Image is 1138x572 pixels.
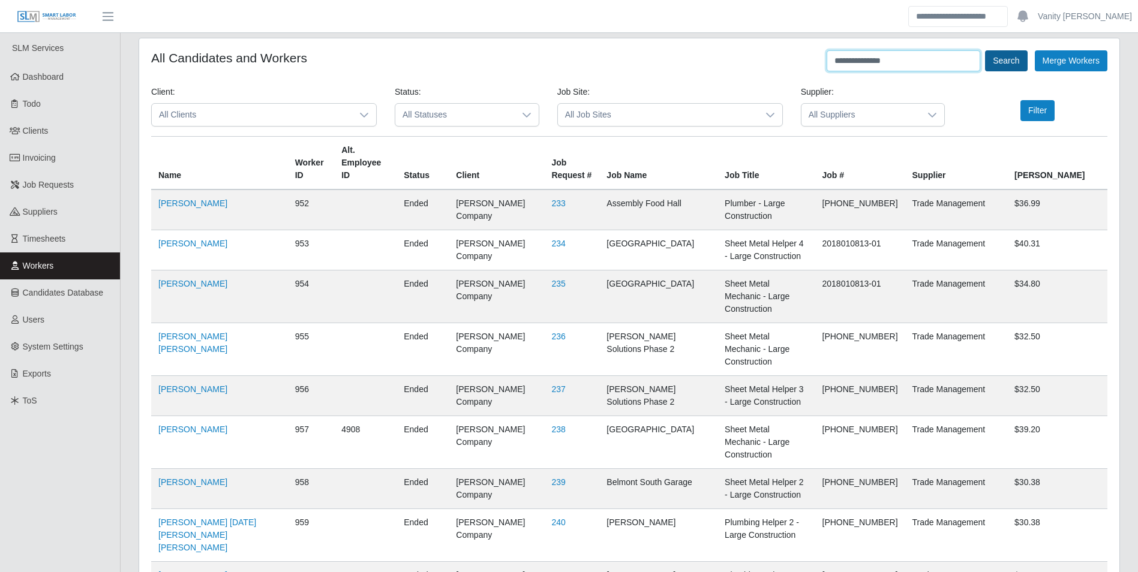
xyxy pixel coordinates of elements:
td: [PHONE_NUMBER] [815,376,905,416]
a: [PERSON_NAME] [158,425,227,434]
td: [GEOGRAPHIC_DATA] [599,270,717,323]
td: [PERSON_NAME] Company [449,416,544,469]
td: Plumber - Large Construction [717,189,815,230]
td: ended [397,469,449,509]
td: Trade Management [905,189,1008,230]
th: Alt. Employee ID [334,137,397,190]
td: Sheet Metal Mechanic - Large Construction [717,416,815,469]
td: ended [397,270,449,323]
td: Plumbing Helper 2 - Large Construction [717,509,815,562]
span: System Settings [23,342,83,351]
span: Clients [23,126,49,136]
th: Supplier [905,137,1008,190]
span: All Statuses [395,104,515,126]
td: $32.50 [1007,376,1107,416]
button: Search [985,50,1027,71]
label: Job Site: [557,86,590,98]
td: [PERSON_NAME] Solutions Phase 2 [599,323,717,376]
td: 956 [288,376,335,416]
a: 236 [551,332,565,341]
th: Job # [815,137,905,190]
td: [GEOGRAPHIC_DATA] [599,230,717,270]
a: [PERSON_NAME] [DATE][PERSON_NAME] [PERSON_NAME] [158,517,256,552]
td: Trade Management [905,376,1008,416]
a: [PERSON_NAME] [158,477,227,487]
label: Client: [151,86,175,98]
td: 954 [288,270,335,323]
th: Client [449,137,544,190]
a: 237 [551,384,565,394]
th: Worker ID [288,137,335,190]
th: Status [397,137,449,190]
td: [GEOGRAPHIC_DATA] [599,416,717,469]
td: 959 [288,509,335,562]
td: Trade Management [905,323,1008,376]
td: $30.38 [1007,509,1107,562]
td: [PHONE_NUMBER] [815,189,905,230]
td: [PERSON_NAME] Company [449,230,544,270]
td: Sheet Metal Mechanic - Large Construction [717,270,815,323]
h4: All Candidates and Workers [151,50,307,65]
a: 234 [551,239,565,248]
td: [PERSON_NAME] Company [449,509,544,562]
a: [PERSON_NAME] [158,239,227,248]
td: Sheet Metal Mechanic - Large Construction [717,323,815,376]
td: Sheet Metal Helper 3 - Large Construction [717,376,815,416]
td: Trade Management [905,469,1008,509]
th: Job Title [717,137,815,190]
td: ended [397,323,449,376]
span: All Clients [152,104,352,126]
td: Sheet Metal Helper 2 - Large Construction [717,469,815,509]
td: 2018010813-01 [815,270,905,323]
td: 957 [288,416,335,469]
td: 955 [288,323,335,376]
td: $39.20 [1007,416,1107,469]
span: Todo [23,99,41,109]
td: Trade Management [905,270,1008,323]
td: [PHONE_NUMBER] [815,469,905,509]
td: Sheet Metal Helper 4 - Large Construction [717,230,815,270]
td: 2018010813-01 [815,230,905,270]
td: 958 [288,469,335,509]
td: Trade Management [905,416,1008,469]
td: [PERSON_NAME] Company [449,270,544,323]
td: Trade Management [905,509,1008,562]
th: Job Name [599,137,717,190]
td: 952 [288,189,335,230]
a: [PERSON_NAME] [PERSON_NAME] [158,332,227,354]
th: Name [151,137,288,190]
span: SLM Services [12,43,64,53]
td: $30.38 [1007,469,1107,509]
td: [PHONE_NUMBER] [815,509,905,562]
td: ended [397,189,449,230]
td: Assembly Food Hall [599,189,717,230]
a: Vanity [PERSON_NAME] [1038,10,1132,23]
span: All Job Sites [558,104,758,126]
a: 235 [551,279,565,288]
span: Suppliers [23,207,58,216]
a: [PERSON_NAME] [158,279,227,288]
td: [PERSON_NAME] Company [449,469,544,509]
td: 953 [288,230,335,270]
td: [PERSON_NAME] Company [449,323,544,376]
td: [PHONE_NUMBER] [815,323,905,376]
span: Workers [23,261,54,270]
span: Dashboard [23,72,64,82]
input: Search [908,6,1008,27]
span: ToS [23,396,37,405]
td: $34.80 [1007,270,1107,323]
td: 4908 [334,416,397,469]
td: ended [397,416,449,469]
button: Filter [1020,100,1055,121]
button: Merge Workers [1035,50,1107,71]
span: Candidates Database [23,288,104,297]
img: SLM Logo [17,10,77,23]
label: Supplier: [801,86,834,98]
td: $40.31 [1007,230,1107,270]
td: Trade Management [905,230,1008,270]
a: [PERSON_NAME] [158,198,227,208]
td: ended [397,509,449,562]
a: [PERSON_NAME] [158,384,227,394]
td: [PERSON_NAME] [599,509,717,562]
a: 240 [551,517,565,527]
